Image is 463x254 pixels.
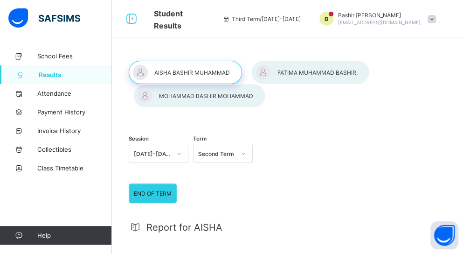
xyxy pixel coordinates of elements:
span: Class Timetable [37,164,112,172]
span: Collectibles [37,146,112,153]
span: Session [129,135,149,142]
div: [DATE]-[DATE] [134,150,171,157]
button: Open asap [430,221,458,249]
img: safsims [8,8,80,28]
span: B [325,15,328,22]
div: Second Term [198,150,235,157]
span: session/term information [222,15,301,22]
div: BashirAbubakar [310,12,441,26]
span: Help [37,232,111,239]
span: Results [39,71,112,78]
span: END OF TERM [134,190,172,197]
span: Term [193,135,207,142]
span: Attendance [37,90,112,97]
span: [EMAIL_ADDRESS][DOMAIN_NAME] [338,20,421,25]
span: Student Results [154,9,183,30]
span: Bashir [PERSON_NAME] [338,12,421,19]
span: School Fees [37,52,112,60]
span: Report for AISHA [146,222,222,233]
span: Payment History [37,108,112,116]
span: Invoice History [37,127,112,134]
